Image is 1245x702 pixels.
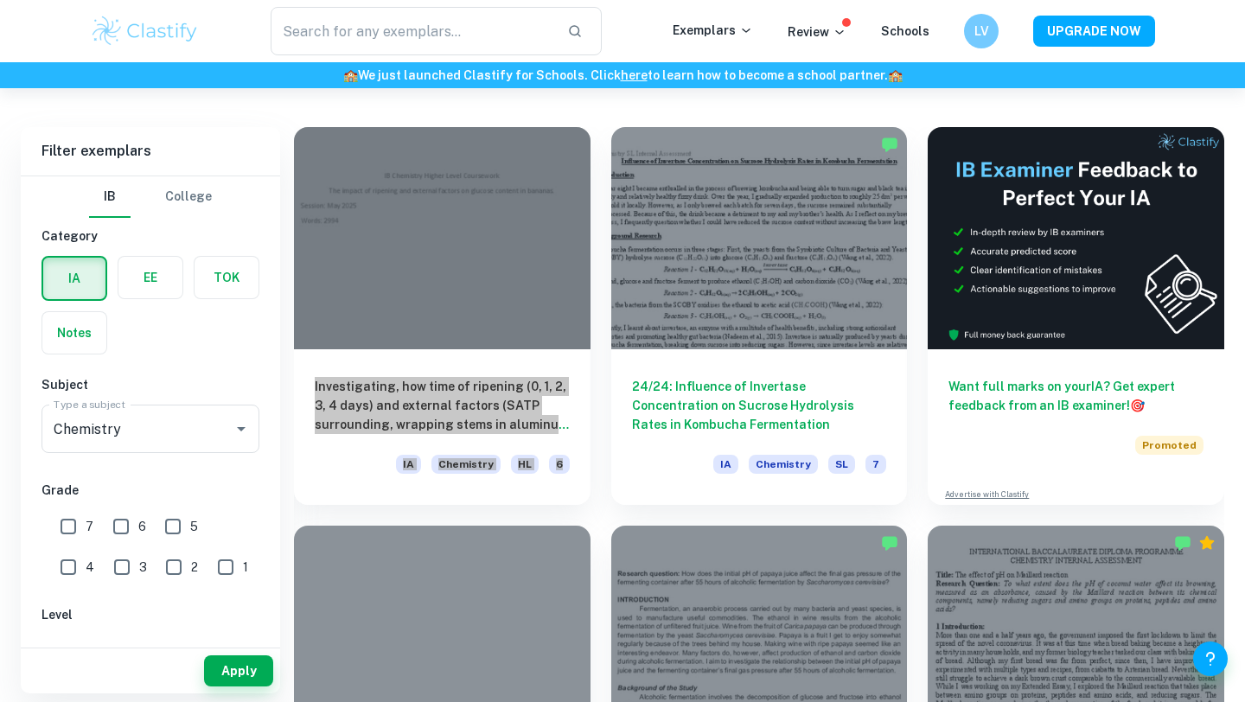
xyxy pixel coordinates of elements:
a: Want full marks on yourIA? Get expert feedback from an IB examiner!PromotedAdvertise with Clastify [928,127,1224,505]
p: Exemplars [673,21,753,40]
button: EE [118,257,182,298]
button: IA [43,258,105,299]
button: LV [964,14,999,48]
div: Premium [1198,534,1216,552]
button: Open [229,417,253,441]
span: IA [713,455,738,474]
span: 🏫 [343,68,358,82]
span: 7 [86,517,93,536]
span: 1 [243,558,248,577]
p: Review [788,22,846,41]
a: Advertise with Clastify [945,488,1029,501]
h6: Category [41,227,259,246]
img: Marked [1174,534,1191,552]
h6: Grade [41,481,259,500]
img: Clastify logo [90,14,200,48]
span: 6 [549,455,570,474]
button: IB [89,176,131,218]
span: Promoted [1135,436,1203,455]
a: 24/24: Influence of Invertase Concentration on Sucrose Hydrolysis Rates in Kombucha FermentationI... [611,127,908,505]
h6: LV [972,22,992,41]
button: Notes [42,312,106,354]
a: Investigating, how time of ripening (0, 1, 2, 3, 4 days) and external factors (SATP surrounding, ... [294,127,591,505]
h6: Want full marks on your IA ? Get expert feedback from an IB examiner! [948,377,1203,415]
h6: Level [41,605,259,624]
h6: Filter exemplars [21,127,280,175]
h6: We just launched Clastify for Schools. Click to learn how to become a school partner. [3,66,1242,85]
a: Schools [881,24,929,38]
span: 7 [865,455,886,474]
span: 🏫 [888,68,903,82]
span: 2 [191,558,198,577]
label: Type a subject [54,397,125,412]
button: College [165,176,212,218]
span: IA [396,455,421,474]
img: Marked [881,136,898,153]
a: here [621,68,648,82]
span: 4 [86,558,94,577]
span: Chemistry [749,455,818,474]
span: 5 [190,517,198,536]
span: HL [511,455,539,474]
span: Chemistry [431,455,501,474]
span: 6 [138,517,146,536]
span: 🎯 [1130,399,1145,412]
button: TOK [195,257,259,298]
button: Help and Feedback [1193,641,1228,676]
img: Thumbnail [928,127,1224,349]
button: Apply [204,655,273,686]
button: UPGRADE NOW [1033,16,1155,47]
h6: 24/24: Influence of Invertase Concentration on Sucrose Hydrolysis Rates in Kombucha Fermentation [632,377,887,434]
div: Filter type choice [89,176,212,218]
h6: Subject [41,375,259,394]
input: Search for any exemplars... [271,7,553,55]
h6: Investigating, how time of ripening (0, 1, 2, 3, 4 days) and external factors (SATP surrounding, ... [315,377,570,434]
img: Marked [881,534,898,552]
span: SL [828,455,855,474]
span: 3 [139,558,147,577]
